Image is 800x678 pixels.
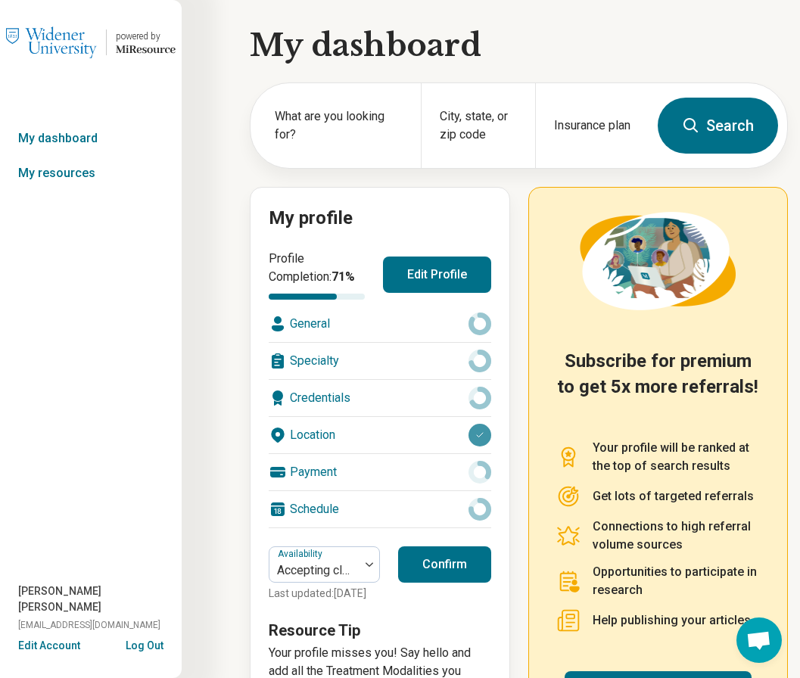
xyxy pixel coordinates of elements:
[126,638,163,650] button: Log Out
[278,549,325,559] label: Availability
[116,30,176,43] div: powered by
[593,487,754,505] p: Get lots of targeted referrals
[6,24,97,61] img: Widener University
[269,343,491,379] div: Specialty
[332,269,355,284] span: 71 %
[269,620,491,641] h3: Resource Tip
[18,618,160,632] span: [EMAIL_ADDRESS][DOMAIN_NAME]
[658,98,778,154] button: Search
[269,206,491,232] h2: My profile
[736,617,782,663] a: Open chat
[18,583,182,615] span: [PERSON_NAME] [PERSON_NAME]
[6,24,176,61] a: Widener Universitypowered by
[383,257,491,293] button: Edit Profile
[593,439,761,475] p: Your profile will be ranked at the top of search results
[250,24,788,67] h1: My dashboard
[398,546,491,583] button: Confirm
[269,250,365,300] div: Profile Completion:
[269,454,491,490] div: Payment
[18,638,80,654] button: Edit Account
[593,563,761,599] p: Opportunities to participate in research
[269,491,491,527] div: Schedule
[593,611,751,630] p: Help publishing your articles
[275,107,403,144] label: What are you looking for?
[269,306,491,342] div: General
[593,518,761,554] p: Connections to high referral volume sources
[556,349,761,421] h2: Subscribe for premium to get 5x more referrals!
[269,586,380,602] p: Last updated: [DATE]
[269,417,491,453] div: Location
[269,380,491,416] div: Credentials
